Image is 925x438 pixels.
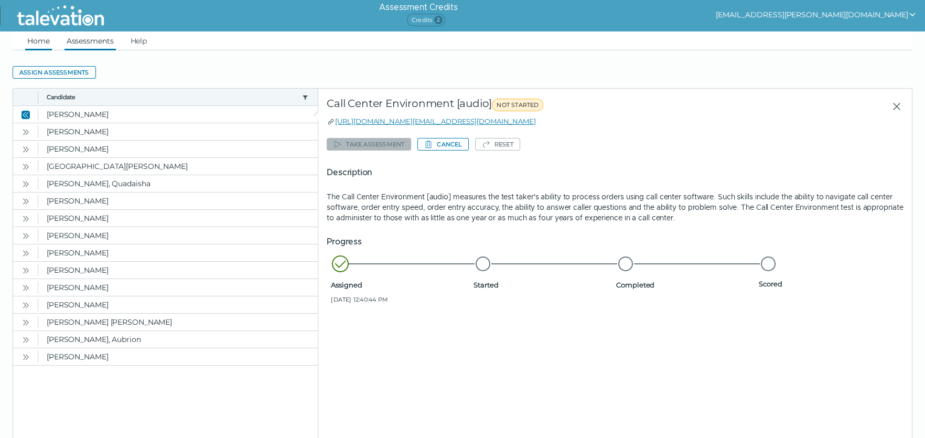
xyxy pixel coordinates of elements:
button: Assign assessments [13,66,96,79]
div: Call Center Environment [audio] [327,97,715,116]
button: show user actions [716,8,917,21]
span: Completed [616,281,755,289]
cds-icon: Open [21,215,30,223]
cds-icon: Open [21,163,30,171]
clr-dg-cell: [PERSON_NAME] [38,262,318,279]
cds-icon: Open [21,249,30,258]
cds-icon: Open [21,318,30,327]
h5: Description [327,166,904,179]
clr-dg-cell: [PERSON_NAME] [38,193,318,209]
clr-dg-cell: [PERSON_NAME] [38,123,318,140]
h5: Progress [327,236,904,248]
button: Cancel [417,138,468,151]
button: Open [19,281,32,294]
p: The Call Center Environment [audio] measures the test taker's ability to process orders using cal... [327,191,904,223]
clr-dg-cell: [PERSON_NAME] [38,210,318,227]
span: Credits [407,14,445,26]
cds-icon: Open [21,301,30,309]
button: Candidate [47,93,298,101]
clr-dg-cell: [PERSON_NAME], Aubrion [38,331,318,348]
span: 2 [434,16,443,24]
button: Open [19,229,32,242]
cds-icon: Open [21,197,30,206]
button: Open [19,264,32,276]
a: [URL][DOMAIN_NAME][EMAIL_ADDRESS][DOMAIN_NAME] [335,117,535,125]
span: Scored [759,280,897,288]
clr-dg-cell: [PERSON_NAME] [38,141,318,157]
button: candidate filter [301,93,309,101]
h6: Assessment Credits [379,1,457,14]
button: Close [19,108,32,121]
button: Open [19,298,32,311]
button: Reset [475,138,520,151]
cds-icon: Open [21,232,30,240]
cds-icon: Open [21,353,30,361]
cds-icon: Open [21,180,30,188]
img: Talevation_Logo_Transparent_white.png [13,3,109,29]
clr-dg-cell: [PERSON_NAME] [38,296,318,313]
cds-icon: Open [21,336,30,344]
a: Help [128,31,149,50]
button: Open [19,247,32,259]
span: [DATE] 12:40:44 PM [331,295,469,304]
clr-dg-cell: [PERSON_NAME] [PERSON_NAME] [38,314,318,330]
button: Close [884,97,904,116]
button: Open [19,350,32,363]
clr-dg-cell: [PERSON_NAME] [38,106,318,123]
button: Open [19,316,32,328]
a: Assessments [64,31,116,50]
cds-icon: Open [21,284,30,292]
cds-icon: Open [21,128,30,136]
button: Open [19,125,32,138]
clr-dg-cell: [GEOGRAPHIC_DATA][PERSON_NAME] [38,158,318,175]
button: Open [19,160,32,173]
span: NOT STARTED [492,99,543,111]
clr-dg-cell: [PERSON_NAME] [38,244,318,261]
button: Take assessment [327,138,411,151]
clr-dg-cell: [PERSON_NAME], Quadaisha [38,175,318,192]
clr-dg-cell: [PERSON_NAME] [38,227,318,244]
button: Open [19,195,32,207]
button: Open [19,333,32,346]
clr-dg-cell: [PERSON_NAME] [38,279,318,296]
span: Started [474,281,612,289]
button: Open [19,212,32,225]
clr-dg-cell: [PERSON_NAME] [38,348,318,365]
cds-icon: Open [21,266,30,275]
button: Open [19,177,32,190]
button: Open [19,143,32,155]
a: Home [25,31,52,50]
span: Assigned [331,281,469,289]
cds-icon: Open [21,145,30,154]
cds-icon: Close [21,111,30,119]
